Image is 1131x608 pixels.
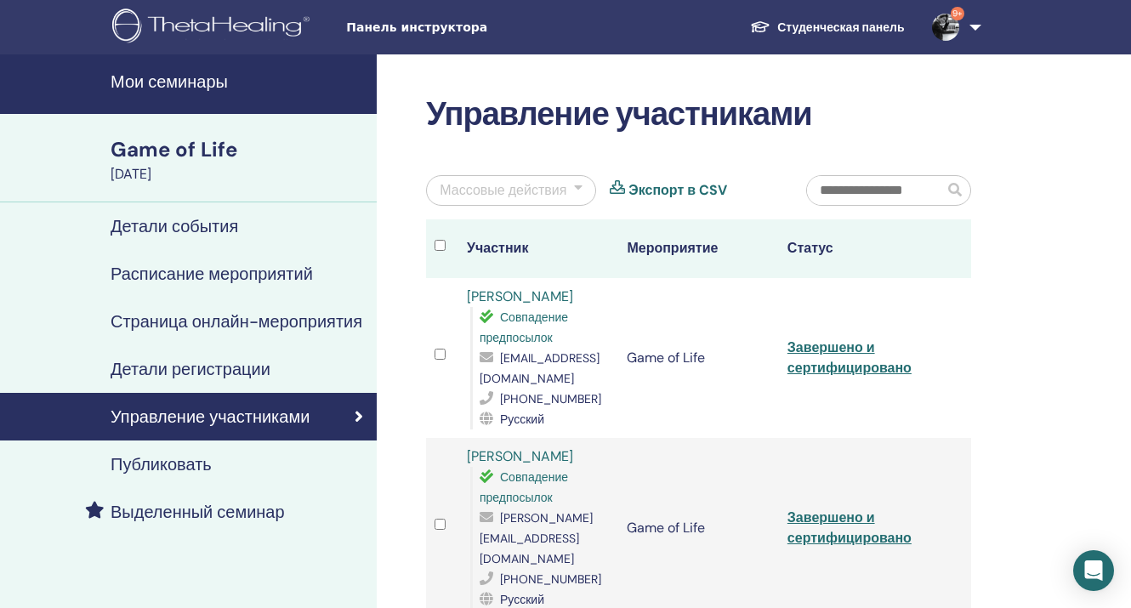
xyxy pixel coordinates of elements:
div: [DATE] [111,164,367,185]
a: Game of Life[DATE] [100,135,377,185]
a: Студенческая панель [736,12,918,43]
th: Статус [779,219,939,278]
a: Завершено и сертифицировано [787,338,912,377]
span: Совпадение предпосылок [480,469,568,505]
span: Панель инструктора [346,19,601,37]
span: Совпадение предпосылок [480,310,568,345]
h4: Детали регистрации [111,359,270,379]
img: default.jpg [932,14,959,41]
h4: Детали события [111,216,238,236]
div: Open Intercom Messenger [1073,550,1114,591]
h2: Управление участниками [426,95,971,134]
span: Русский [500,412,544,427]
td: Game of Life [618,278,778,438]
th: Мероприятие [618,219,778,278]
div: Game of Life [111,135,367,164]
a: Экспорт в CSV [628,180,727,201]
img: graduation-cap-white.svg [750,20,770,34]
div: Массовые действия [440,180,566,201]
h4: Публиковать [111,454,212,474]
span: [PHONE_NUMBER] [500,391,601,406]
span: 9+ [951,7,964,20]
a: [PERSON_NAME] [467,447,573,465]
h4: Страница онлайн-мероприятия [111,311,362,332]
h4: Мои семинары [111,71,367,92]
span: [PERSON_NAME][EMAIL_ADDRESS][DOMAIN_NAME] [480,510,593,566]
span: [EMAIL_ADDRESS][DOMAIN_NAME] [480,350,600,386]
h4: Управление участниками [111,406,310,427]
h4: Выделенный семинар [111,502,285,522]
img: logo.png [112,9,315,47]
span: [PHONE_NUMBER] [500,571,601,587]
th: Участник [458,219,618,278]
span: Русский [500,592,544,607]
a: Завершено и сертифицировано [787,509,912,547]
a: [PERSON_NAME] [467,287,573,305]
h4: Расписание мероприятий [111,264,313,284]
